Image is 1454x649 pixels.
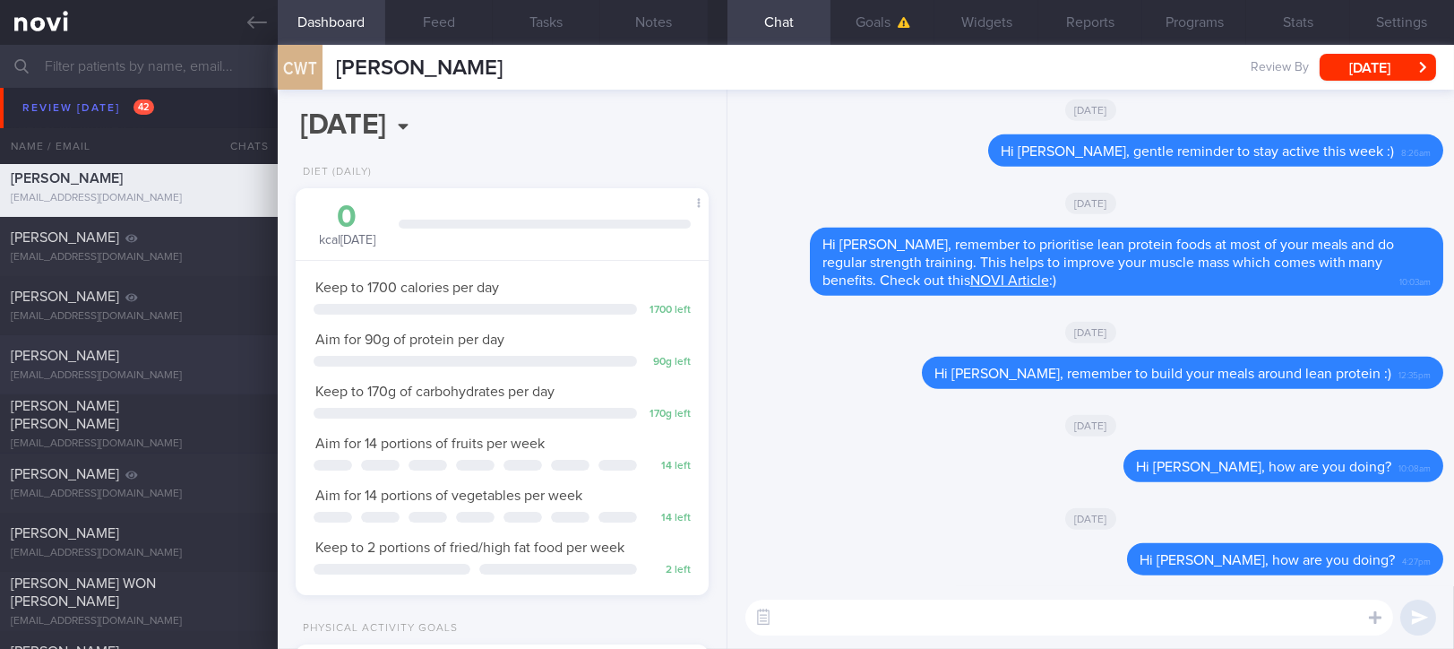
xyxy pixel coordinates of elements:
[646,460,691,473] div: 14 left
[1140,553,1395,567] span: Hi [PERSON_NAME], how are you doing?
[646,408,691,421] div: 170 g left
[1065,100,1116,121] span: [DATE]
[1401,143,1431,160] span: 8:26am
[315,333,504,347] span: Aim for 90g of protein per day
[273,34,327,103] div: CWT
[11,290,119,304] span: [PERSON_NAME]
[11,142,267,155] div: [EMAIL_ADDRESS][DOMAIN_NAME]
[11,171,123,186] span: [PERSON_NAME]
[1065,415,1116,437] span: [DATE]
[1251,60,1309,76] span: Review By
[315,281,499,295] span: Keep to 1700 calories per day
[315,489,582,503] span: Aim for 14 portions of vegetables per week
[11,615,267,628] div: [EMAIL_ADDRESS][DOMAIN_NAME]
[11,488,267,501] div: [EMAIL_ADDRESS][DOMAIN_NAME]
[11,192,267,205] div: [EMAIL_ADDRESS][DOMAIN_NAME]
[1399,272,1431,289] span: 10:03am
[314,202,381,233] div: 0
[11,526,119,541] span: [PERSON_NAME]
[11,399,119,431] span: [PERSON_NAME] [PERSON_NAME]
[646,564,691,577] div: 2 left
[11,349,119,363] span: [PERSON_NAME]
[11,369,267,383] div: [EMAIL_ADDRESS][DOMAIN_NAME]
[11,310,267,324] div: [EMAIL_ADDRESS][DOMAIN_NAME]
[11,103,126,135] span: Koh Quee Boon ([PERSON_NAME])
[11,576,156,609] span: [PERSON_NAME] WON [PERSON_NAME]
[646,304,691,317] div: 1700 left
[970,273,1049,288] a: NOVI Article
[11,251,267,264] div: [EMAIL_ADDRESS][DOMAIN_NAME]
[1001,144,1394,159] span: Hi [PERSON_NAME], gentle reminder to stay active this week :)
[646,356,691,369] div: 90 g left
[315,541,624,555] span: Keep to 2 portions of fried/high fat food per week
[646,512,691,525] div: 14 left
[11,547,267,560] div: [EMAIL_ADDRESS][DOMAIN_NAME]
[1398,365,1431,382] span: 12:35pm
[1065,193,1116,214] span: [DATE]
[11,467,119,481] span: [PERSON_NAME]
[11,437,267,451] div: [EMAIL_ADDRESS][DOMAIN_NAME]
[1065,508,1116,530] span: [DATE]
[934,367,1391,381] span: Hi [PERSON_NAME], remember to build your meals around lean protein :)
[1402,551,1431,568] span: 4:27pm
[1136,460,1391,474] span: Hi [PERSON_NAME], how are you doing?
[296,622,458,636] div: Physical Activity Goals
[1065,322,1116,343] span: [DATE]
[314,202,381,249] div: kcal [DATE]
[1320,54,1436,81] button: [DATE]
[336,57,503,79] span: [PERSON_NAME]
[1398,458,1431,475] span: 10:08am
[11,230,119,245] span: [PERSON_NAME]
[315,385,555,399] span: Keep to 170g of carbohydrates per day
[822,238,1395,288] span: Hi [PERSON_NAME], remember to prioritise lean protein foods at most of your meals and do regular ...
[315,437,545,451] span: Aim for 14 portions of fruits per week
[296,166,372,179] div: Diet (Daily)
